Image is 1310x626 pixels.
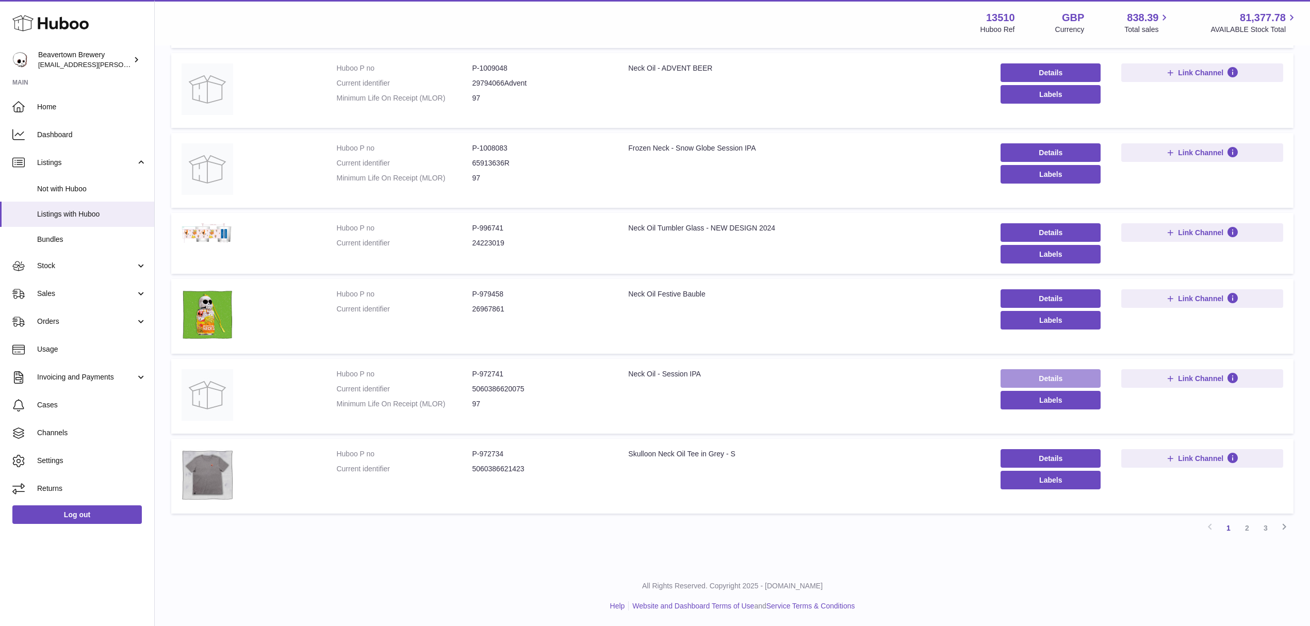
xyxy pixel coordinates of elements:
[986,11,1015,25] strong: 13510
[472,173,608,183] dd: 97
[1256,519,1275,537] a: 3
[336,369,472,379] dt: Huboo P no
[37,428,146,438] span: Channels
[628,143,980,153] div: Frozen Neck - Snow Globe Session IPA
[472,289,608,299] dd: P-979458
[37,184,146,194] span: Not with Huboo
[1124,25,1170,35] span: Total sales
[1001,289,1101,308] a: Details
[336,78,472,88] dt: Current identifier
[182,63,233,115] img: Neck Oil - ADVENT BEER
[1001,245,1101,263] button: Labels
[472,238,608,248] dd: 24223019
[1178,228,1223,237] span: Link Channel
[336,63,472,73] dt: Huboo P no
[163,581,1302,591] p: All Rights Reserved. Copyright 2025 - [DOMAIN_NAME]
[1219,519,1238,537] a: 1
[37,372,136,382] span: Invoicing and Payments
[610,602,625,610] a: Help
[1178,454,1223,463] span: Link Channel
[336,173,472,183] dt: Minimum Life On Receipt (MLOR)
[472,223,608,233] dd: P-996741
[336,158,472,168] dt: Current identifier
[1210,25,1298,35] span: AVAILABLE Stock Total
[37,484,146,493] span: Returns
[37,289,136,299] span: Sales
[336,449,472,459] dt: Huboo P no
[1178,148,1223,157] span: Link Channel
[628,369,980,379] div: Neck Oil - Session IPA
[1121,449,1283,468] button: Link Channel
[38,60,207,69] span: [EMAIL_ADDRESS][PERSON_NAME][DOMAIN_NAME]
[1121,369,1283,388] button: Link Channel
[472,449,608,459] dd: P-972734
[472,464,608,474] dd: 5060386621423
[336,223,472,233] dt: Huboo P no
[1178,374,1223,383] span: Link Channel
[1124,11,1170,35] a: 838.39 Total sales
[1001,165,1101,184] button: Labels
[1127,11,1158,25] span: 838.39
[628,289,980,299] div: Neck Oil Festive Bauble
[1001,143,1101,162] a: Details
[472,158,608,168] dd: 65913636R
[632,602,754,610] a: Website and Dashboard Terms of Use
[336,399,472,409] dt: Minimum Life On Receipt (MLOR)
[1001,311,1101,330] button: Labels
[1210,11,1298,35] a: 81,377.78 AVAILABLE Stock Total
[336,143,472,153] dt: Huboo P no
[980,25,1015,35] div: Huboo Ref
[12,52,28,68] img: kit.lowe@beavertownbrewery.co.uk
[1001,223,1101,242] a: Details
[37,102,146,112] span: Home
[472,78,608,88] dd: 29794066Advent
[1240,11,1286,25] span: 81,377.78
[1178,68,1223,77] span: Link Channel
[1001,369,1101,388] a: Details
[472,369,608,379] dd: P-972741
[38,50,131,70] div: Beavertown Brewery
[1001,449,1101,468] a: Details
[37,344,146,354] span: Usage
[37,261,136,271] span: Stock
[37,209,146,219] span: Listings with Huboo
[1121,63,1283,82] button: Link Channel
[1055,25,1085,35] div: Currency
[37,235,146,244] span: Bundles
[182,369,233,421] img: Neck Oil - Session IPA
[1178,294,1223,303] span: Link Channel
[1001,63,1101,82] a: Details
[628,449,980,459] div: Skulloon Neck Oil Tee in Grey - S
[472,384,608,394] dd: 5060386620075
[336,464,472,474] dt: Current identifier
[472,304,608,314] dd: 26967861
[336,289,472,299] dt: Huboo P no
[1001,471,1101,489] button: Labels
[37,400,146,410] span: Cases
[1001,391,1101,409] button: Labels
[1062,11,1084,25] strong: GBP
[336,238,472,248] dt: Current identifier
[336,93,472,103] dt: Minimum Life On Receipt (MLOR)
[472,63,608,73] dd: P-1009048
[37,158,136,168] span: Listings
[766,602,855,610] a: Service Terms & Conditions
[1121,289,1283,308] button: Link Channel
[1001,85,1101,104] button: Labels
[182,449,233,501] img: Skulloon Neck Oil Tee in Grey - S
[182,223,233,243] img: Neck Oil Tumbler Glass - NEW DESIGN 2024
[629,601,855,611] li: and
[37,130,146,140] span: Dashboard
[12,505,142,524] a: Log out
[182,289,233,341] img: Neck Oil Festive Bauble
[336,384,472,394] dt: Current identifier
[336,304,472,314] dt: Current identifier
[1238,519,1256,537] a: 2
[472,143,608,153] dd: P-1008083
[182,143,233,195] img: Frozen Neck - Snow Globe Session IPA
[1121,143,1283,162] button: Link Channel
[37,456,146,466] span: Settings
[472,399,608,409] dd: 97
[628,63,980,73] div: Neck Oil - ADVENT BEER
[472,93,608,103] dd: 97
